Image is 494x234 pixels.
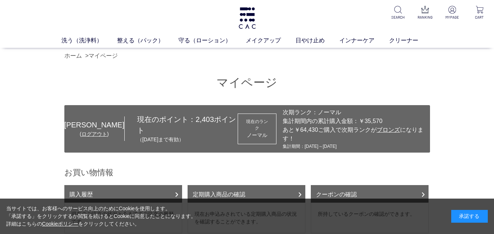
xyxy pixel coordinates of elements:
div: ノーマル [245,131,269,139]
p: （[DATE]まで有効） [137,136,238,143]
a: クーポンの確認 [311,185,429,203]
a: ログアウト [82,131,107,137]
img: logo [238,7,257,29]
li: > [85,51,120,60]
div: 現在のポイント： ポイント [125,114,238,143]
div: 当サイトでは、お客様へのサービス向上のためにCookieを使用します。 「承諾する」をクリックするか閲覧を続けるとCookieに同意したことになります。 詳細はこちらの をクリックしてください。 [6,205,196,228]
a: CART [471,6,488,20]
div: 次期ランク：ノーマル [283,108,426,117]
a: RANKING [416,6,434,20]
p: MYPAGE [444,15,461,20]
a: SEARCH [389,6,407,20]
a: Cookieポリシー [42,221,79,227]
div: [PERSON_NAME] [64,119,124,130]
a: 購入履歴 [64,185,182,203]
a: マイページ [88,53,118,59]
a: メイクアップ [246,36,295,45]
a: 整える（パック） [117,36,178,45]
div: 集計期間内の累計購入金額：￥35,570 [283,117,426,126]
a: インナーケア [339,36,389,45]
h2: お買い物情報 [64,167,430,178]
a: MYPAGE [444,6,461,20]
a: 定期購入商品の確認 [188,185,305,203]
a: クリーナー [389,36,433,45]
a: 守る（ローション） [178,36,246,45]
div: あと￥64,430ご購入で次期ランクが になります！ [283,126,426,143]
h1: マイページ [64,75,430,91]
a: 日やけ止め [295,36,339,45]
p: SEARCH [389,15,407,20]
dt: 現在のランク [245,118,269,131]
div: 集計期間：[DATE]～[DATE] [283,143,426,150]
div: 承諾する [451,210,488,223]
p: RANKING [416,15,434,20]
p: CART [471,15,488,20]
a: 洗う（洗浄料） [61,36,117,45]
span: ブロンズ [377,127,400,133]
div: ( ) [64,130,124,138]
span: 2,403 [196,115,214,123]
a: ホーム [64,53,82,59]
